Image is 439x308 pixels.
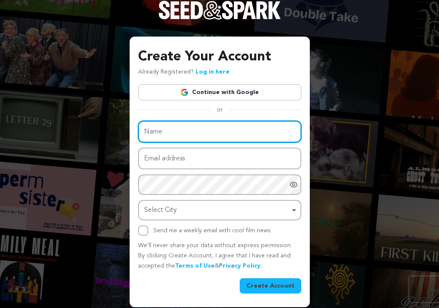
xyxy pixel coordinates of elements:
[219,263,261,269] a: Privacy Policy
[153,228,271,234] label: Send me a weekly email with cool film news
[159,1,281,37] a: Seed&Spark Homepage
[144,204,290,217] div: Select City
[175,263,215,269] a: Terms of Use
[138,47,301,67] h3: Create Your Account
[138,84,301,100] a: Continue with Google
[289,180,298,189] a: Show password as plain text. Warning: this will display your password on the screen.
[138,241,301,271] p: We’ll never share your data without express permission. By clicking Create Account, I agree that ...
[195,69,229,75] a: Log in here
[180,88,189,97] img: Google logo
[138,121,301,143] input: Name
[138,67,229,77] p: Already Registered?
[159,1,281,20] img: Seed&Spark Logo
[138,148,301,169] input: Email address
[240,278,301,294] button: Create Account
[212,106,228,114] span: or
